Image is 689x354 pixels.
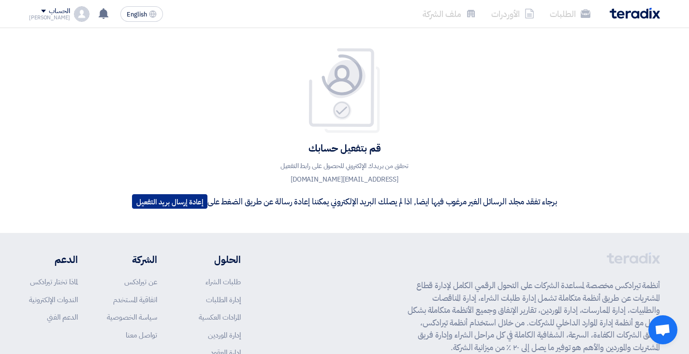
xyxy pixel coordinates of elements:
[74,6,89,22] img: profile_test.png
[306,47,383,134] img: Your account is pending for verification
[258,159,432,186] p: تحقق من بريدك الإلكتروني للحصول على رابط التفعيل [EMAIL_ADDRESS][DOMAIN_NAME]
[126,330,157,340] a: تواصل معنا
[124,277,157,287] a: عن تيرادكس
[49,7,70,15] div: الحساب
[29,252,78,267] li: الدعم
[610,8,660,19] img: Teradix logo
[648,315,677,344] div: Open chat
[206,294,241,305] a: إدارة الطلبات
[29,15,70,20] div: [PERSON_NAME]
[107,252,157,267] li: الشركة
[186,252,241,267] li: الحلول
[205,277,241,287] a: طلبات الشراء
[199,312,241,323] a: المزادات العكسية
[127,11,147,18] span: English
[30,277,78,287] a: لماذا تختار تيرادكس
[208,330,241,340] a: إدارة الموردين
[113,294,157,305] a: اتفاقية المستخدم
[408,279,660,354] p: أنظمة تيرادكس مخصصة لمساعدة الشركات على التحول الرقمي الكامل لإدارة قطاع المشتريات عن طريق أنظمة ...
[132,194,557,209] p: برجاء تفقد مجلد الرسائل الغير مرغوب فيها ايضا, اذا لم يصلك البريد الإلكتروني يمكننا إعادة رسالة ع...
[47,312,78,323] a: الدعم الفني
[132,194,207,209] button: إعادة إرسال بريد التفعيل
[29,294,78,305] a: الندوات الإلكترونية
[107,312,157,323] a: سياسة الخصوصية
[120,6,163,22] button: English
[132,142,557,154] h4: قم بتفعيل حسابك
